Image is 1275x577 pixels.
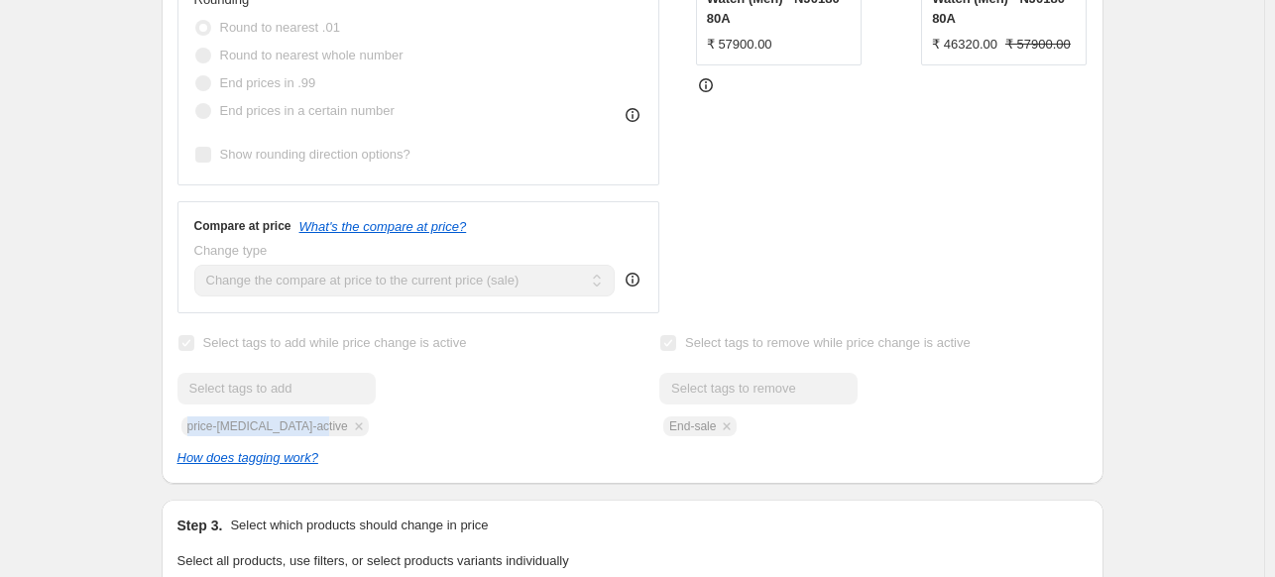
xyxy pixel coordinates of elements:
input: Select tags to remove [659,373,858,404]
h2: Step 3. [177,516,223,535]
span: Change type [194,243,268,258]
span: Round to nearest .01 [220,20,340,35]
div: help [623,270,642,289]
input: Select tags to add [177,373,376,404]
a: How does tagging work? [177,450,318,465]
span: Select tags to remove while price change is active [685,335,971,350]
h3: Compare at price [194,218,291,234]
span: End prices in a certain number [220,103,395,118]
span: End prices in .99 [220,75,316,90]
div: ₹ 57900.00 [707,35,772,55]
p: Select which products should change in price [230,516,488,535]
span: Select all products, use filters, or select products variants individually [177,553,569,568]
span: Show rounding direction options? [220,147,410,162]
span: Select tags to add while price change is active [203,335,467,350]
button: What's the compare at price? [299,219,467,234]
strike: ₹ 57900.00 [1005,35,1071,55]
div: ₹ 46320.00 [932,35,997,55]
span: Round to nearest whole number [220,48,404,62]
